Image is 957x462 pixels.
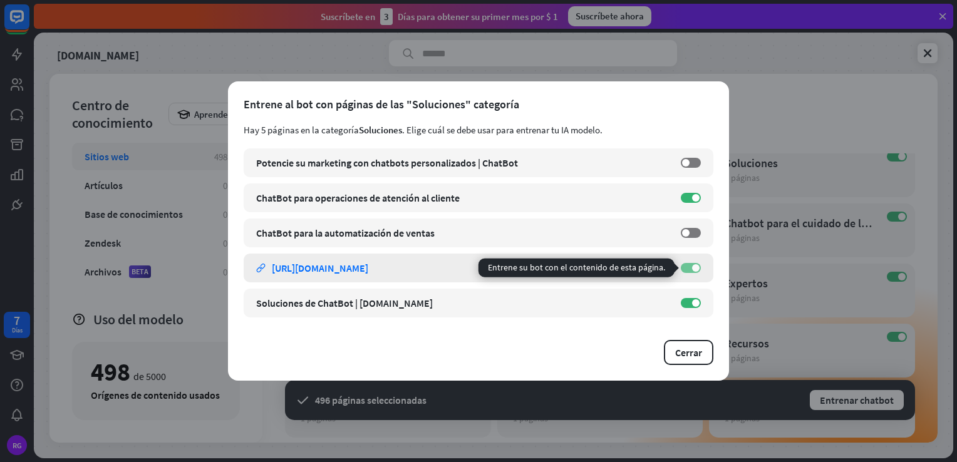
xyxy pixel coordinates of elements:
[256,264,266,273] i: link
[664,340,713,365] button: Cerrar
[256,157,668,169] div: Potencie su marketing con chatbots personalizados | ChatBot
[359,124,402,136] span: Soluciones
[244,124,713,136] div: Hay 5 páginas en la categoría . Elige cuál se debe usar para entrenar tu IA modelo.
[272,262,368,274] div: [URL][DOMAIN_NAME]
[256,192,668,204] div: ChatBot para operaciones de atención al cliente
[244,97,713,111] div: Entrene al bot con páginas de las "Soluciones" categoría
[10,5,48,43] button: Abrir widget de chat de LiveChat
[256,254,668,282] a: link [URL][DOMAIN_NAME]
[675,346,702,359] font: Cerrar
[256,297,668,309] div: Soluciones de ChatBot | [DOMAIN_NAME]
[256,227,668,239] div: ChatBot para la automatización de ventas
